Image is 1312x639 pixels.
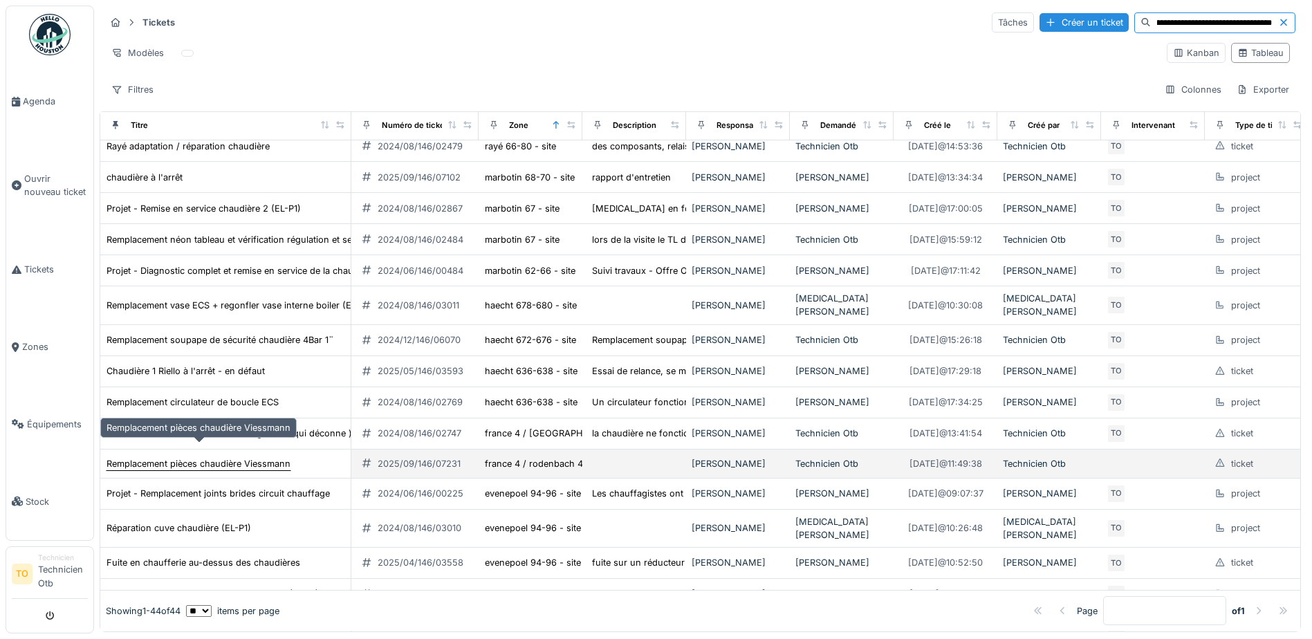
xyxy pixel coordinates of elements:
[1003,396,1096,409] div: [PERSON_NAME]
[485,396,578,409] div: haecht 636-638 - site
[795,587,888,600] div: Technicien Otb
[378,264,463,277] div: 2024/06/146/00484
[592,333,820,346] div: Remplacement soupape de sécurité chaudière 4Bar 1¨
[692,171,784,184] div: [PERSON_NAME]
[1003,202,1096,215] div: [PERSON_NAME]
[1173,46,1219,59] div: Kanban
[12,564,33,584] li: TO
[1231,487,1260,500] div: project
[485,233,560,246] div: marbotin 67 - site
[1003,556,1096,569] div: [PERSON_NAME]
[38,553,88,563] div: Technicien
[107,140,270,153] div: Rayé adaptation / réparation chaudière
[908,521,983,535] div: [DATE] @ 10:26:48
[908,487,983,500] div: [DATE] @ 09:07:37
[592,233,784,246] div: lors de la visite le TL du tableau était non fo...
[908,140,983,153] div: [DATE] @ 14:53:36
[795,333,888,346] div: Technicien Otb
[692,140,784,153] div: [PERSON_NAME]
[378,396,463,409] div: 2024/08/146/02769
[692,264,784,277] div: [PERSON_NAME]
[909,427,982,440] div: [DATE] @ 13:41:54
[378,427,461,440] div: 2024/08/146/02747
[485,457,604,470] div: france 4 / rodenbach 43-45
[592,140,800,153] div: des composants, relais , bouton reset, etc sont...
[382,120,447,131] div: Numéro de ticket
[485,264,575,277] div: marbotin 62-66 - site
[378,202,463,215] div: 2024/08/146/02867
[22,340,88,353] span: Zones
[795,202,888,215] div: [PERSON_NAME]
[908,299,983,312] div: [DATE] @ 10:30:08
[1131,120,1175,131] div: Intervenant
[795,556,888,569] div: [PERSON_NAME]
[6,463,93,540] a: Stock
[1107,167,1126,187] div: TO
[6,231,93,308] a: Tickets
[378,171,461,184] div: 2025/09/146/07102
[592,364,798,378] div: Essai de relance, se met en défaut après 5 tent...
[795,233,888,246] div: Technicien Otb
[1107,331,1126,350] div: TO
[29,14,71,55] img: Badge_color-CXgf-gQk.svg
[100,418,297,438] div: Remplacement pièces chaudière Viessmann
[909,333,982,346] div: [DATE] @ 15:26:18
[107,364,265,378] div: Chaudière 1 Riello à l'arrêt - en défaut
[1158,80,1228,100] div: Colonnes
[909,364,981,378] div: [DATE] @ 17:29:18
[717,120,765,131] div: Responsable
[107,299,372,312] div: Remplacement vase ECS + regonfler vase interne boiler (EL-P1)
[485,140,556,153] div: rayé 66-80 - site
[692,556,784,569] div: [PERSON_NAME]
[692,396,784,409] div: [PERSON_NAME]
[6,140,93,231] a: Ouvrir nouveau ticket
[38,553,88,595] li: Technicien Otb
[378,487,463,500] div: 2024/06/146/00225
[909,233,982,246] div: [DATE] @ 15:59:12
[1107,484,1126,503] div: TO
[1107,198,1126,218] div: TO
[795,457,888,470] div: Technicien Otb
[107,264,401,277] div: Projet - Diagnostic complet et remise en service de la chaudière droite
[485,521,581,535] div: evenepoel 94-96 - site
[592,171,671,184] div: rapport d'entretien
[992,12,1034,33] div: Tâches
[1003,264,1096,277] div: [PERSON_NAME]
[131,120,148,131] div: Titre
[909,587,982,600] div: [DATE] @ 10:21:34
[692,233,784,246] div: [PERSON_NAME]
[1107,553,1126,573] div: TO
[107,333,334,346] div: Remplacement soupape de sécurité chaudière 4Bar 1¨
[509,120,528,131] div: Zone
[909,202,983,215] div: [DATE] @ 17:00:05
[1003,292,1096,318] div: [MEDICAL_DATA][PERSON_NAME]
[909,396,983,409] div: [DATE] @ 17:34:25
[592,264,729,277] div: Suivi travaux - Offre OTB 24085
[378,457,461,470] div: 2025/09/146/07231
[692,333,784,346] div: [PERSON_NAME]
[1107,584,1126,604] div: TO
[908,171,983,184] div: [DATE] @ 13:34:34
[1003,364,1096,378] div: [PERSON_NAME]
[186,604,279,618] div: items per page
[795,515,888,541] div: [MEDICAL_DATA][PERSON_NAME]
[1003,427,1096,440] div: Technicien Otb
[1003,515,1096,541] div: [MEDICAL_DATA][PERSON_NAME]
[911,264,981,277] div: [DATE] @ 17:11:42
[692,521,784,535] div: [PERSON_NAME]
[692,457,784,470] div: [PERSON_NAME]
[1107,230,1126,249] div: TO
[378,299,459,312] div: 2024/08/146/03011
[378,140,463,153] div: 2024/08/146/02479
[795,292,888,318] div: [MEDICAL_DATA][PERSON_NAME]
[378,364,463,378] div: 2025/05/146/03593
[592,396,797,409] div: Un circulateur fonctionne actuellement sur les ...
[795,487,888,500] div: [PERSON_NAME]
[485,487,581,500] div: evenepoel 94-96 - site
[1231,587,1260,600] div: project
[692,364,784,378] div: [PERSON_NAME]
[692,587,784,600] div: [PERSON_NAME]
[23,95,88,108] span: Agenda
[908,556,983,569] div: [DATE] @ 10:52:50
[485,171,575,184] div: marbotin 68-70 - site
